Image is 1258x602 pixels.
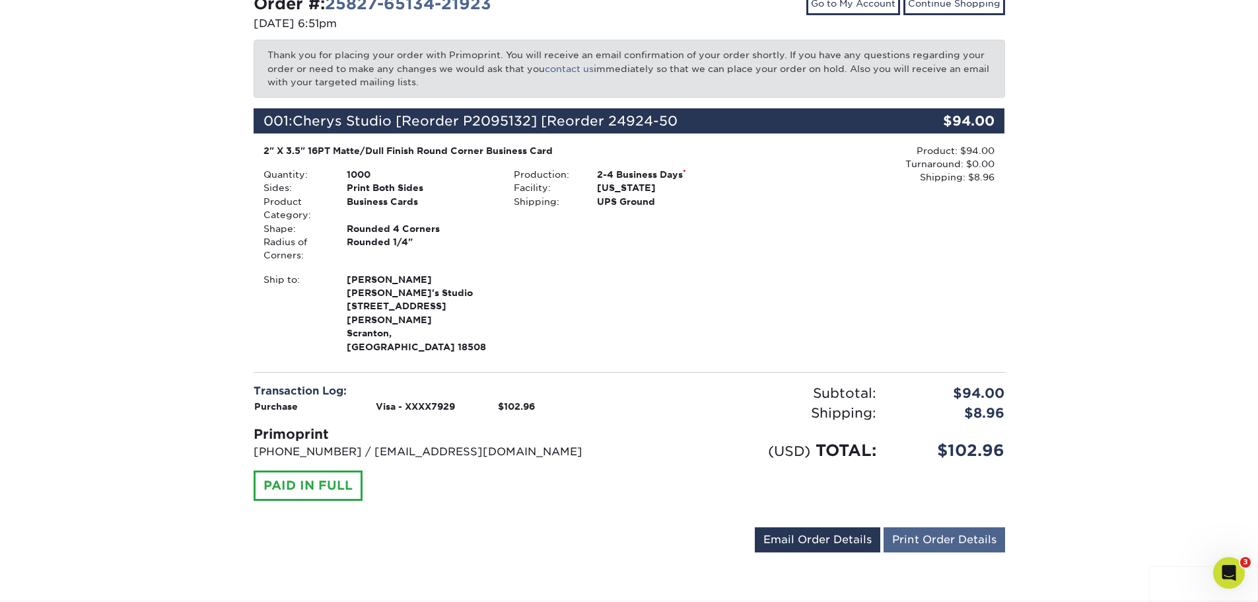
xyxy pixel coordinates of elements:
strong: Purchase [254,401,298,412]
strong: $102.96 [498,401,535,412]
div: $102.96 [886,439,1015,463]
div: Rounded 4 Corners [337,222,504,235]
div: 2-4 Business Days [587,168,754,181]
span: [PERSON_NAME] [347,273,494,286]
div: Subtotal: [629,383,886,403]
a: Email Order Details [755,527,880,552]
div: $94.00 [880,108,1005,133]
small: (USD) [768,443,810,459]
span: Cherys Studio [Reorder P2095132] [Reorder 24924-50 [293,113,678,129]
div: UPS Ground [587,195,754,208]
strong: Visa - XXXX7929 [376,401,455,412]
iframe: Intercom live chat [1213,557,1245,589]
div: $8.96 [886,403,1015,423]
div: PAID IN FULL [254,470,363,501]
strong: Scranton, [GEOGRAPHIC_DATA] 18508 [347,273,494,352]
a: Print Order Details [884,527,1005,552]
div: Shape: [254,222,337,235]
div: 001: [254,108,880,133]
div: Transaction Log: [254,383,619,399]
div: Product Category: [254,195,337,222]
div: Radius of Corners: [254,235,337,262]
div: Business Cards [337,195,504,222]
div: $94.00 [886,383,1015,403]
span: [STREET_ADDRESS][PERSON_NAME] [347,299,494,326]
span: 3 [1240,557,1251,568]
div: Facility: [504,181,587,194]
a: contact us [545,63,594,74]
p: [DATE] 6:51pm [254,16,619,32]
span: TOTAL: [816,441,876,460]
div: Production: [504,168,587,181]
div: Sides: [254,181,337,194]
span: [PERSON_NAME]'s Studio [347,286,494,299]
div: Shipping: [629,403,886,423]
div: Quantity: [254,168,337,181]
p: [PHONE_NUMBER] / [EMAIL_ADDRESS][DOMAIN_NAME] [254,444,619,460]
div: 2" X 3.5" 16PT Matte/Dull Finish Round Corner Business Card [263,144,745,157]
div: Ship to: [254,273,337,354]
div: Print Both Sides [337,181,504,194]
div: Product: $94.00 Turnaround: $0.00 Shipping: $8.96 [754,144,995,184]
div: Primoprint [254,424,619,444]
div: Rounded 1/4" [337,235,504,262]
p: Thank you for placing your order with Primoprint. You will receive an email confirmation of your ... [254,40,1005,97]
div: [US_STATE] [587,181,754,194]
div: Shipping: [504,195,587,208]
div: 1000 [337,168,504,181]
